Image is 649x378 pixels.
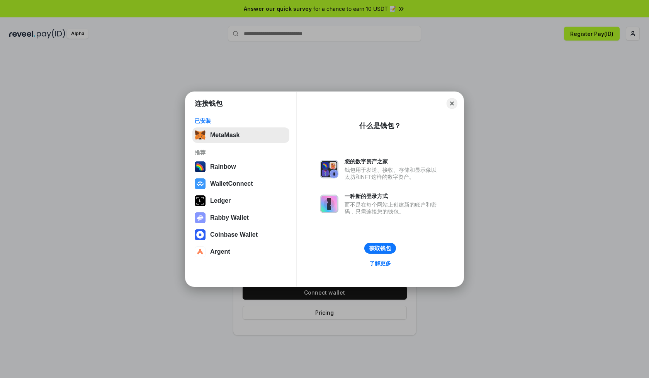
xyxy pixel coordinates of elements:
[320,195,338,213] img: svg+xml,%3Csvg%20xmlns%3D%22http%3A%2F%2Fwww.w3.org%2F2000%2Fsvg%22%20fill%3D%22none%22%20viewBox...
[369,260,391,267] div: 了解更多
[192,127,289,143] button: MetaMask
[195,229,206,240] img: svg+xml,%3Csvg%20width%3D%2228%22%20height%3D%2228%22%20viewBox%3D%220%200%2028%2028%22%20fill%3D...
[345,166,440,180] div: 钱包用于发送、接收、存储和显示像以太坊和NFT这样的数字资产。
[210,163,236,170] div: Rainbow
[320,160,338,178] img: svg+xml,%3Csvg%20xmlns%3D%22http%3A%2F%2Fwww.w3.org%2F2000%2Fsvg%22%20fill%3D%22none%22%20viewBox...
[192,176,289,192] button: WalletConnect
[195,130,206,141] img: svg+xml,%3Csvg%20fill%3D%22none%22%20height%3D%2233%22%20viewBox%3D%220%200%2035%2033%22%20width%...
[195,149,287,156] div: 推荐
[210,214,249,221] div: Rabby Wallet
[195,212,206,223] img: svg+xml,%3Csvg%20xmlns%3D%22http%3A%2F%2Fwww.w3.org%2F2000%2Fsvg%22%20fill%3D%22none%22%20viewBox...
[210,132,240,139] div: MetaMask
[210,248,230,255] div: Argent
[345,201,440,215] div: 而不是在每个网站上创建新的账户和密码，只需连接您的钱包。
[195,117,287,124] div: 已安装
[364,243,396,254] button: 获取钱包
[192,227,289,242] button: Coinbase Wallet
[195,246,206,257] img: svg+xml,%3Csvg%20width%3D%2228%22%20height%3D%2228%22%20viewBox%3D%220%200%2028%2028%22%20fill%3D...
[369,245,391,252] div: 获取钱包
[195,195,206,206] img: svg+xml,%3Csvg%20xmlns%3D%22http%3A%2F%2Fwww.w3.org%2F2000%2Fsvg%22%20width%3D%2228%22%20height%3...
[192,193,289,208] button: Ledger
[359,121,401,131] div: 什么是钱包？
[210,231,258,238] div: Coinbase Wallet
[195,99,223,108] h1: 连接钱包
[195,178,206,189] img: svg+xml,%3Csvg%20width%3D%2228%22%20height%3D%2228%22%20viewBox%3D%220%200%2028%2028%22%20fill%3D...
[365,258,396,268] a: 了解更多
[192,210,289,225] button: Rabby Wallet
[192,244,289,259] button: Argent
[192,159,289,175] button: Rainbow
[345,193,440,200] div: 一种新的登录方式
[345,158,440,165] div: 您的数字资产之家
[210,180,253,187] div: WalletConnect
[447,98,457,109] button: Close
[210,197,231,204] div: Ledger
[195,161,206,172] img: svg+xml,%3Csvg%20width%3D%22120%22%20height%3D%22120%22%20viewBox%3D%220%200%20120%20120%22%20fil...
